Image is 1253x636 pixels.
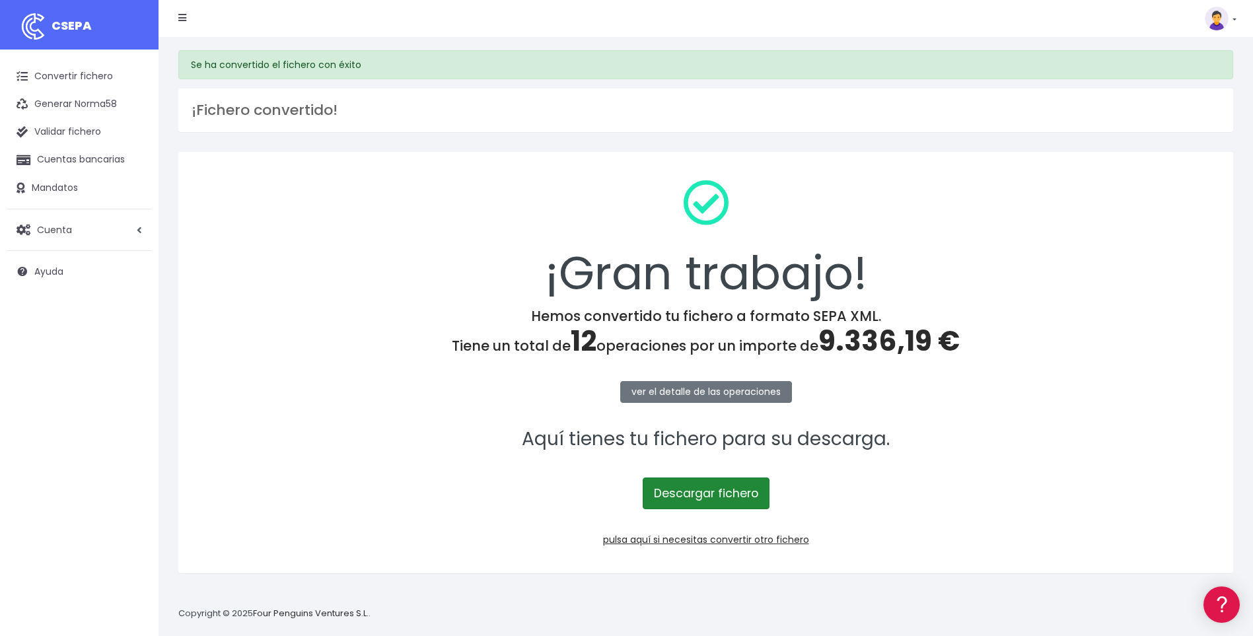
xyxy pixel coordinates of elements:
[643,477,770,509] a: Descargar fichero
[7,118,152,146] a: Validar fichero
[7,63,152,90] a: Convertir fichero
[13,229,251,249] a: Perfiles de empresas
[178,607,371,621] p: Copyright © 2025 .
[17,10,50,43] img: logo
[7,258,152,285] a: Ayuda
[196,425,1216,454] p: Aquí tienes tu fichero para su descarga.
[13,337,251,358] a: API
[13,262,251,275] div: Facturación
[37,223,72,236] span: Cuenta
[196,169,1216,308] div: ¡Gran trabajo!
[52,17,92,34] span: CSEPA
[192,102,1220,119] h3: ¡Fichero convertido!
[13,283,251,304] a: General
[182,380,254,393] a: POWERED BY ENCHANT
[7,174,152,202] a: Mandatos
[13,188,251,208] a: Problemas habituales
[34,265,63,278] span: Ayuda
[818,322,960,361] span: 9.336,19 €
[13,353,251,376] button: Contáctanos
[13,92,251,104] div: Información general
[253,607,369,619] a: Four Penguins Ventures S.L.
[7,216,152,244] a: Cuenta
[7,90,152,118] a: Generar Norma58
[13,317,251,330] div: Programadores
[13,146,251,159] div: Convertir ficheros
[13,208,251,229] a: Videotutoriales
[196,308,1216,358] h4: Hemos convertido tu fichero a formato SEPA XML. Tiene un total de operaciones por un importe de
[620,381,792,403] a: ver el detalle de las operaciones
[13,112,251,133] a: Información general
[178,50,1233,79] div: Se ha convertido el fichero con éxito
[571,322,596,361] span: 12
[1205,7,1229,30] img: profile
[13,167,251,188] a: Formatos
[603,533,809,546] a: pulsa aquí si necesitas convertir otro fichero
[7,146,152,174] a: Cuentas bancarias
